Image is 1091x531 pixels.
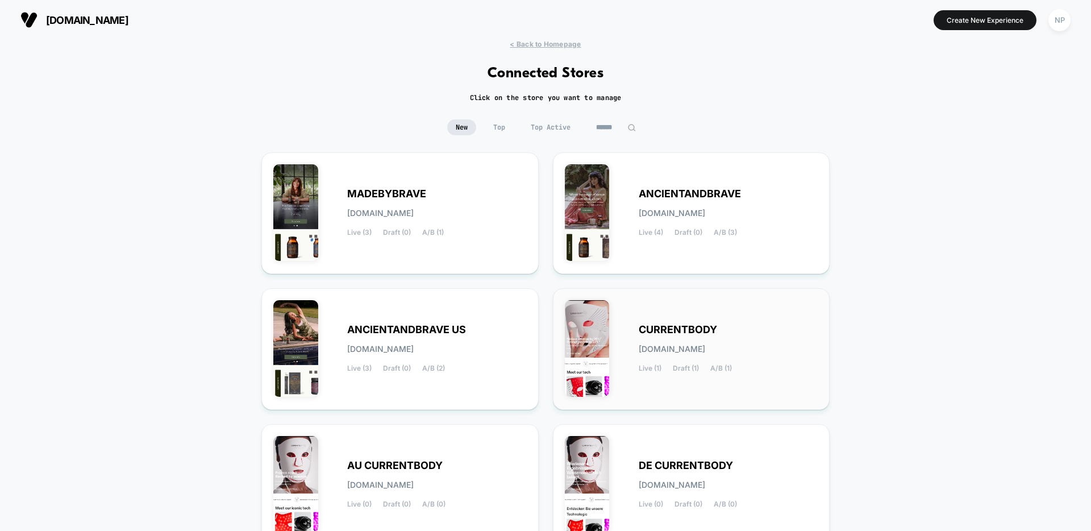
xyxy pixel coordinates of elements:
span: Live (3) [347,229,372,237]
img: Visually logo [20,11,38,28]
span: Draft (1) [673,364,699,372]
h1: Connected Stores [488,65,604,82]
span: [DOMAIN_NAME] [347,209,414,217]
span: CURRENTBODY [639,326,717,334]
span: Draft (0) [383,500,411,508]
span: [DOMAIN_NAME] [639,345,705,353]
span: [DOMAIN_NAME] [639,481,705,489]
span: < Back to Homepage [510,40,581,48]
span: ANCIENTANDBRAVE US [347,326,466,334]
img: ANCIENTANDBRAVE_US [273,300,318,397]
img: MADEBYBRAVE [273,164,318,261]
span: Draft (0) [674,229,702,237]
h2: Click on the store you want to manage [470,93,622,102]
span: [DOMAIN_NAME] [347,345,414,353]
span: A/B (1) [710,364,732,372]
span: Live (1) [639,364,661,372]
span: A/B (1) [422,229,444,237]
div: NP [1048,9,1071,31]
span: Draft (0) [383,364,411,372]
span: A/B (2) [422,364,445,372]
span: Draft (0) [674,500,702,508]
span: [DOMAIN_NAME] [347,481,414,489]
span: New [447,119,476,135]
button: [DOMAIN_NAME] [17,11,132,29]
span: Live (3) [347,364,372,372]
span: DE CURRENTBODY [639,462,733,470]
span: AU CURRENTBODY [347,462,443,470]
span: [DOMAIN_NAME] [46,14,128,26]
img: ANCIENTANDBRAVE [565,164,610,261]
span: A/B (0) [714,500,737,508]
button: NP [1045,9,1074,32]
img: CURRENTBODY [565,300,610,397]
span: Live (0) [347,500,372,508]
span: ANCIENTANDBRAVE [639,190,741,198]
span: Live (0) [639,500,663,508]
span: A/B (0) [422,500,445,508]
span: Top [485,119,514,135]
img: edit [627,123,636,132]
span: A/B (3) [714,229,737,237]
span: Top Active [522,119,579,135]
span: MADEBYBRAVE [347,190,426,198]
button: Create New Experience [934,10,1036,30]
span: Draft (0) [383,229,411,237]
span: Live (4) [639,229,663,237]
span: [DOMAIN_NAME] [639,209,705,217]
